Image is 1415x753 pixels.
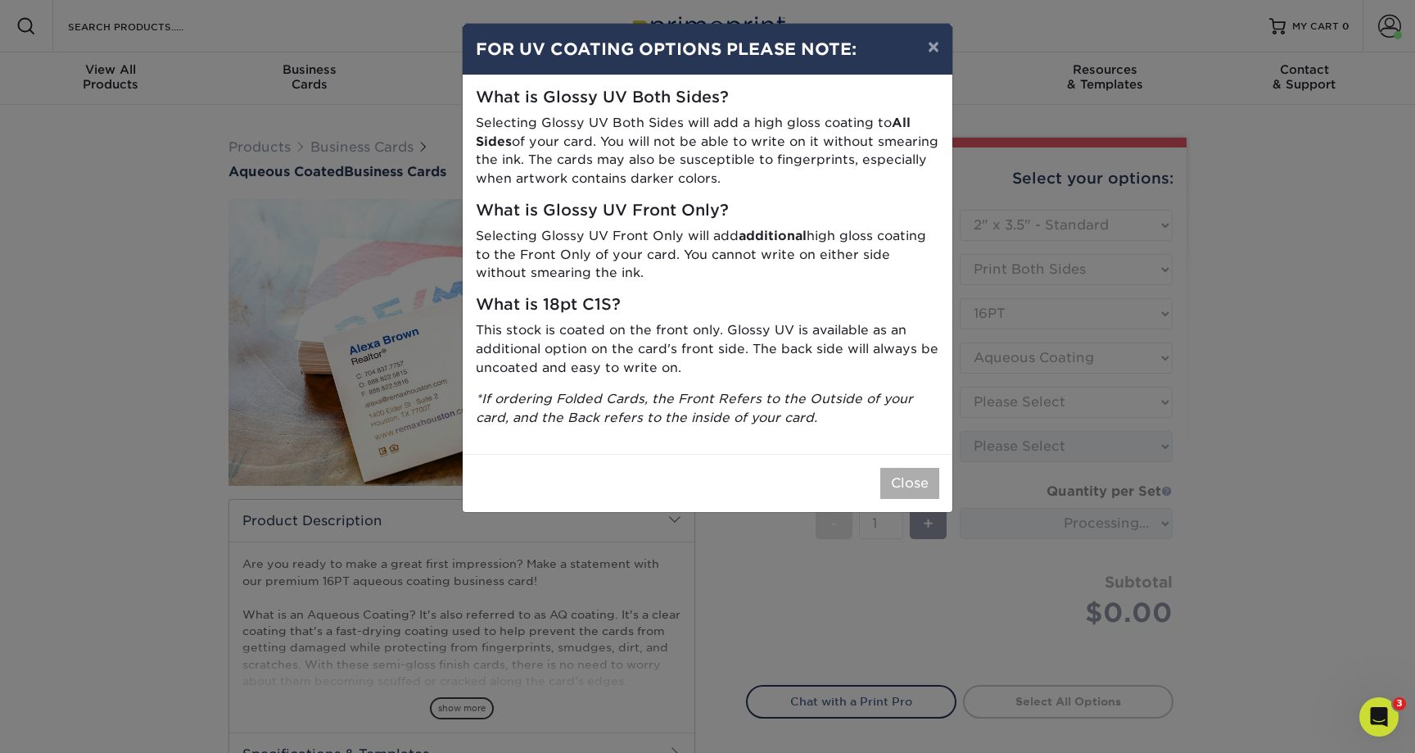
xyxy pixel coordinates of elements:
button: × [915,24,952,70]
i: *If ordering Folded Cards, the Front Refers to the Outside of your card, and the Back refers to t... [476,391,913,425]
h5: What is 18pt C1S? [476,296,939,315]
strong: All Sides [476,115,911,149]
strong: additional [739,228,807,243]
span: 3 [1393,697,1406,710]
p: This stock is coated on the front only. Glossy UV is available as an additional option on the car... [476,321,939,377]
iframe: Intercom live chat [1359,697,1399,737]
h4: FOR UV COATING OPTIONS PLEASE NOTE: [476,37,939,61]
h5: What is Glossy UV Front Only? [476,202,939,220]
p: Selecting Glossy UV Front Only will add high gloss coating to the Front Only of your card. You ca... [476,227,939,283]
p: Selecting Glossy UV Both Sides will add a high gloss coating to of your card. You will not be abl... [476,114,939,188]
h5: What is Glossy UV Both Sides? [476,88,939,107]
button: Close [880,468,939,499]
